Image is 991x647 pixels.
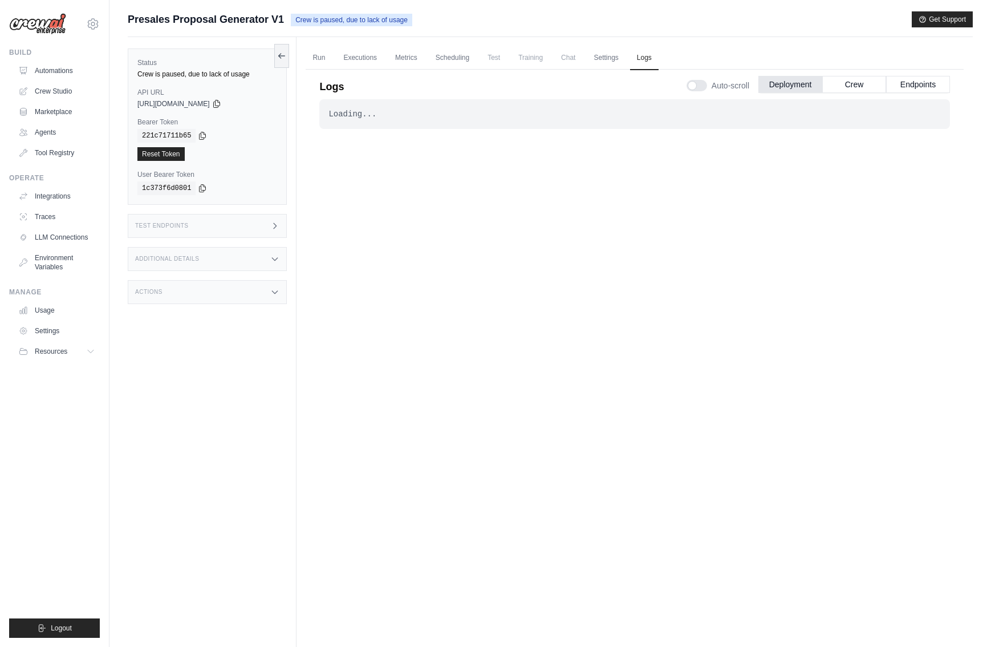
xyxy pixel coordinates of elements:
[14,144,100,162] a: Tool Registry
[14,301,100,320] a: Usage
[511,46,550,69] span: Training is not available until the deployment is complete
[137,118,277,127] label: Bearer Token
[9,173,100,183] div: Operate
[137,181,196,195] code: 1c373f6d0801
[137,70,277,79] div: Crew is paused, due to lack of usage
[14,82,100,100] a: Crew Studio
[14,228,100,246] a: LLM Connections
[306,46,332,70] a: Run
[14,62,100,80] a: Automations
[9,13,66,35] img: Logo
[912,11,973,27] button: Get Support
[14,103,100,121] a: Marketplace
[291,14,412,26] span: Crew is paused, due to lack of usage
[135,223,189,229] h3: Test Endpoints
[328,108,941,120] div: Loading...
[554,46,582,69] span: Chat is not available until the deployment is complete
[9,618,100,638] button: Logout
[14,322,100,340] a: Settings
[137,170,277,179] label: User Bearer Token
[886,76,950,93] button: Endpoints
[9,288,100,297] div: Manage
[388,46,424,70] a: Metrics
[758,76,822,93] button: Deployment
[128,11,284,27] span: Presales Proposal Generator V1
[712,80,749,91] span: Auto-scroll
[14,187,100,205] a: Integrations
[822,76,886,93] button: Crew
[137,58,277,67] label: Status
[630,46,659,70] a: Logs
[135,289,163,296] h3: Actions
[336,46,384,70] a: Executions
[137,88,277,97] label: API URL
[9,48,100,57] div: Build
[481,46,507,69] span: Test
[135,256,199,262] h3: Additional Details
[14,249,100,276] a: Environment Variables
[429,46,476,70] a: Scheduling
[137,147,185,161] a: Reset Token
[14,123,100,141] a: Agents
[14,342,100,361] button: Resources
[14,208,100,226] a: Traces
[35,347,67,356] span: Resources
[319,79,344,95] p: Logs
[137,129,196,143] code: 221c71711b65
[51,624,72,633] span: Logout
[137,99,210,108] span: [URL][DOMAIN_NAME]
[587,46,625,70] a: Settings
